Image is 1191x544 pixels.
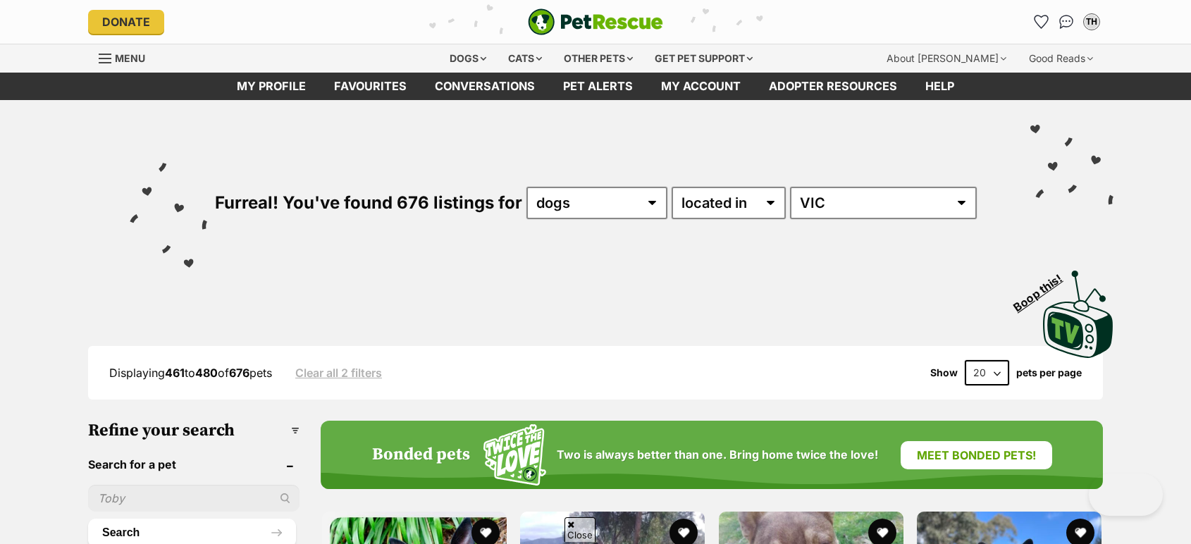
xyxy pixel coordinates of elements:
[645,44,763,73] div: Get pet support
[115,52,145,64] span: Menu
[421,73,549,100] a: conversations
[165,366,185,380] strong: 461
[295,366,382,379] a: Clear all 2 filters
[554,44,643,73] div: Other pets
[1089,474,1163,516] iframe: Help Scout Beacon - Open
[901,441,1052,469] a: Meet bonded pets!
[930,367,958,378] span: Show
[88,10,164,34] a: Donate
[195,366,218,380] strong: 480
[440,44,496,73] div: Dogs
[1030,11,1052,33] a: Favourites
[1080,11,1103,33] button: My account
[215,192,522,213] span: Furreal! You've found 676 listings for
[109,366,272,380] span: Displaying to of pets
[1059,15,1074,29] img: chat-41dd97257d64d25036548639549fe6c8038ab92f7586957e7f3b1b290dea8141.svg
[372,445,470,465] h4: Bonded pets
[99,44,155,70] a: Menu
[1043,258,1113,361] a: Boop this!
[557,448,878,462] span: Two is always better than one. Bring home twice the love!
[911,73,968,100] a: Help
[88,458,300,471] header: Search for a pet
[1043,271,1113,358] img: PetRescue TV logo
[755,73,911,100] a: Adopter resources
[1055,11,1078,33] a: Conversations
[1016,367,1082,378] label: pets per page
[1019,44,1103,73] div: Good Reads
[223,73,320,100] a: My profile
[1085,15,1099,29] div: TH
[564,517,595,542] span: Close
[88,485,300,512] input: Toby
[528,8,663,35] img: logo-e224e6f780fb5917bec1dbf3a21bbac754714ae5b6737aabdf751b685950b380.svg
[320,73,421,100] a: Favourites
[877,44,1016,73] div: About [PERSON_NAME]
[483,424,546,486] img: Squiggle
[88,421,300,440] h3: Refine your search
[1011,263,1076,314] span: Boop this!
[528,8,663,35] a: PetRescue
[1030,11,1103,33] ul: Account quick links
[498,44,552,73] div: Cats
[549,73,647,100] a: Pet alerts
[229,366,249,380] strong: 676
[647,73,755,100] a: My account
